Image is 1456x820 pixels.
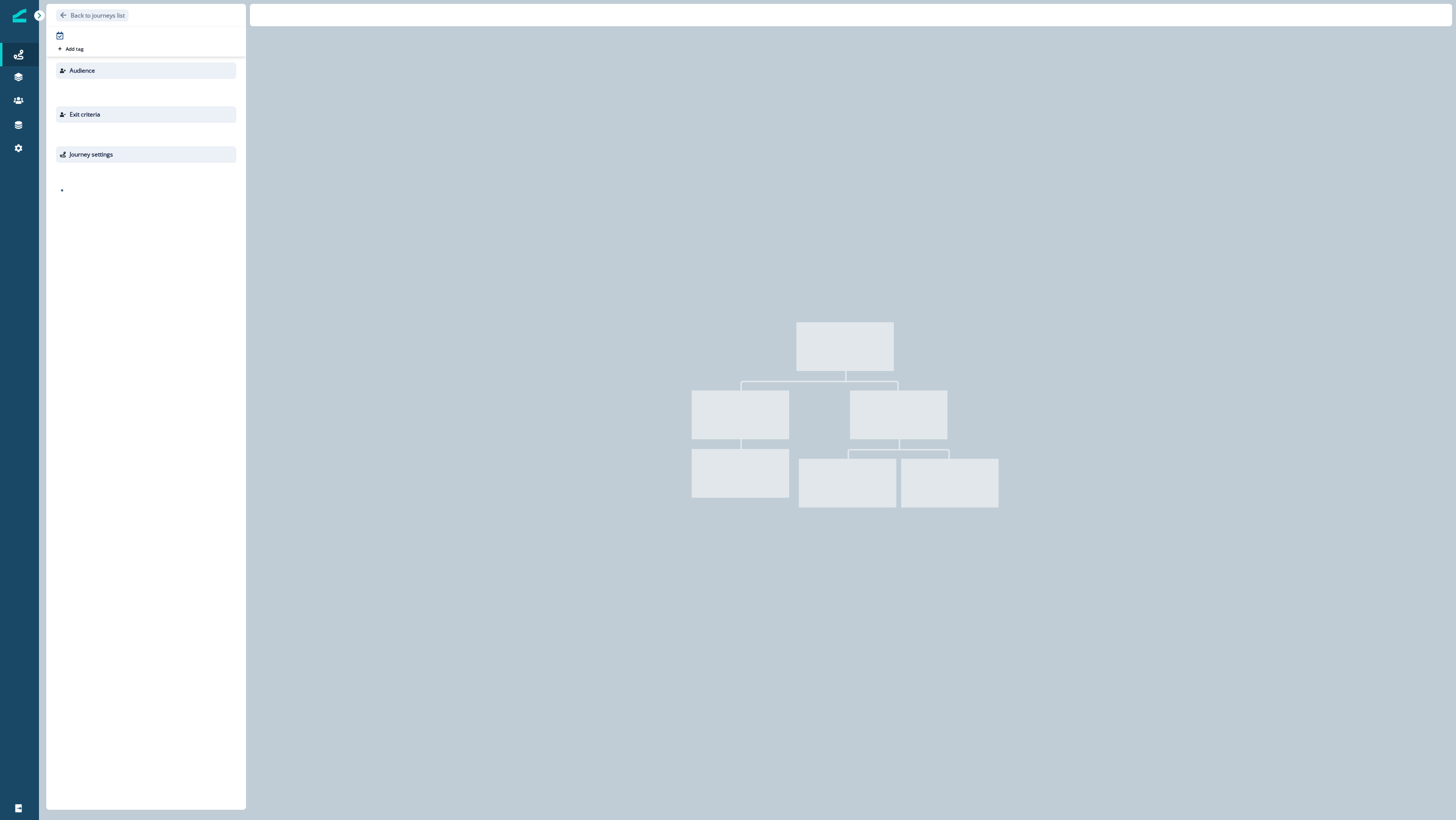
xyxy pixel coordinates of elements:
p: Back to journeys list [71,11,125,20]
button: Add tag [56,45,85,53]
p: Audience [70,66,95,75]
p: Add tag [66,46,83,52]
p: Journey settings [70,150,113,159]
p: Exit criteria [70,110,100,119]
button: Go back [56,9,129,21]
img: Inflection [13,9,26,22]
